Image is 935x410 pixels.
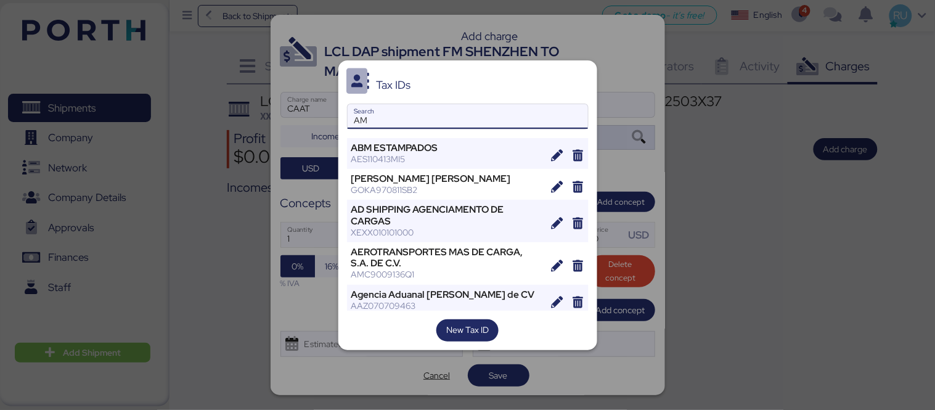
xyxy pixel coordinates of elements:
div: AEROTRANSPORTES MAS DE CARGA, S.A. DE C.V. [351,247,543,269]
div: AD SHIPPING AGENCIAMENTO DE CARGAS [351,204,543,226]
span: New Tax ID [446,322,489,337]
div: ABM ESTAMPADOS [351,142,543,154]
div: XEXX010101000 [351,227,543,238]
button: New Tax ID [436,319,499,342]
input: Search [348,104,588,129]
div: GOKA970811SB2 [351,184,543,195]
div: AMC9009136Q1 [351,269,543,280]
div: AAZ070709463 [351,300,543,311]
div: AES110413MI5 [351,154,543,165]
div: [PERSON_NAME] [PERSON_NAME] [351,173,543,184]
div: Tax IDs [376,80,410,91]
div: Agencia Aduanal [PERSON_NAME] de CV [351,289,543,300]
